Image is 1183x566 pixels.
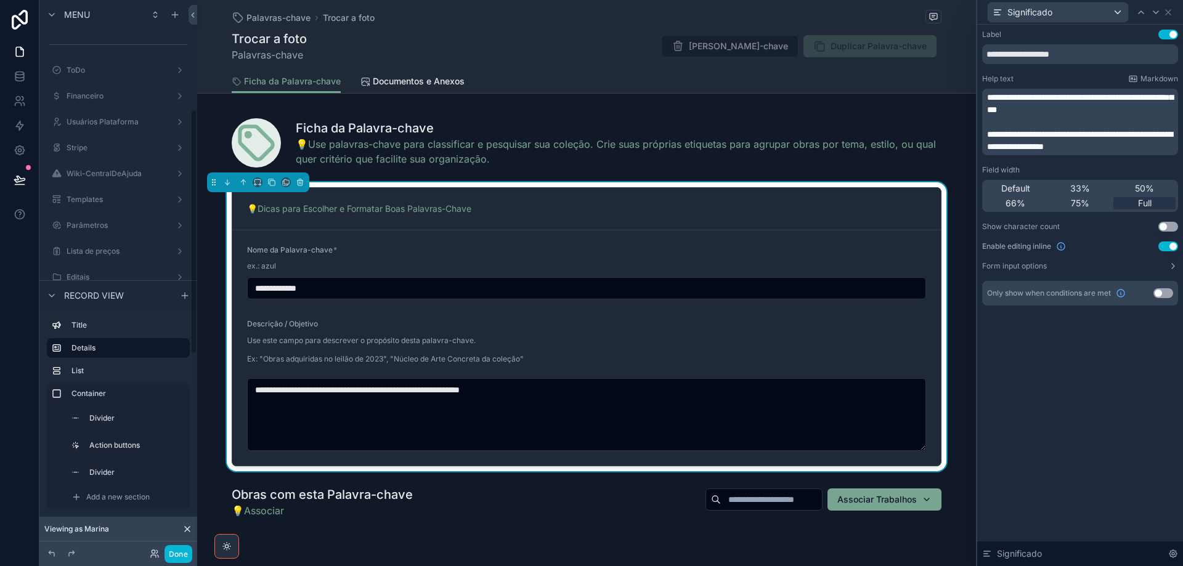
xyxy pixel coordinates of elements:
span: Ficha da Palavra-chave [244,75,341,87]
span: Palavras-chave [232,47,307,62]
label: Form input options [982,261,1047,271]
a: Palavras-chave [232,12,311,24]
a: Stripe [47,138,190,158]
button: Done [165,545,192,563]
a: 💡Dicas para Escolher e Formatar Boas Palavras-Chave [247,203,471,214]
a: Parâmetros [47,216,190,235]
label: Stripe [67,143,170,153]
a: Trocar a foto [323,12,375,24]
span: Record view [64,289,124,302]
label: Help text [982,74,1014,84]
label: Usuários Plataforma [67,117,170,127]
span: 75% [1071,197,1089,209]
span: Nome da Palavra-chave [247,245,333,254]
a: Documentos e Anexos [360,70,465,95]
a: Lista de preços [47,241,190,261]
a: Financeiro [47,86,190,106]
div: Label [982,30,1001,39]
span: Palavras-chave [246,12,311,24]
span: Documentos e Anexos [373,75,465,87]
h1: Trocar a foto [232,30,307,47]
label: Financeiro [67,91,170,101]
label: Title [71,320,185,330]
label: Parâmetros [67,220,170,230]
label: Action buttons [89,440,182,450]
span: Full [1138,197,1152,209]
label: Templates [67,195,170,204]
label: Divider [89,467,182,477]
label: Details [71,343,180,353]
div: Show character count [982,222,1060,232]
button: Significado [987,2,1129,23]
span: 33% [1070,182,1090,195]
div: scrollable content [39,310,197,522]
a: Usuários Plataforma [47,112,190,132]
span: 50% [1135,182,1154,195]
span: ex.: azul [247,261,276,271]
p: Use este campo para descrever o propósito desta palavra-chave. [247,335,524,346]
label: Wiki-CentralDeAjuda [67,169,170,179]
span: 66% [1006,197,1025,209]
label: Editais [67,272,170,282]
span: Menu [64,9,90,21]
button: Form input options [982,261,1178,271]
span: Significado [997,548,1042,560]
span: Default [1001,182,1030,195]
div: scrollable content [982,89,1178,155]
a: ToDo [47,60,190,80]
label: Lista de preços [67,246,170,256]
label: Container [71,389,185,398]
span: Viewing as Marina [44,524,109,534]
a: Wiki-CentralDeAjuda [47,164,190,184]
span: Enable editing inline [982,241,1051,251]
label: List [71,366,185,376]
a: Templates [47,190,190,209]
a: Markdown [1128,74,1178,84]
span: Markdown [1140,74,1178,84]
span: Add a new section [86,492,150,502]
a: Editais [47,267,190,287]
span: Significado [1007,6,1052,18]
label: Field width [982,165,1020,175]
span: Descrição / Objetivo [247,319,318,328]
label: ToDo [67,65,170,75]
span: Only show when conditions are met [987,288,1111,298]
a: Ficha da Palavra-chave [232,70,341,94]
p: Ex: "Obras adquiridas no leilão de 2023", "Núcleo de Arte Concreta da coleção" [247,354,524,365]
label: Divider [89,413,182,423]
